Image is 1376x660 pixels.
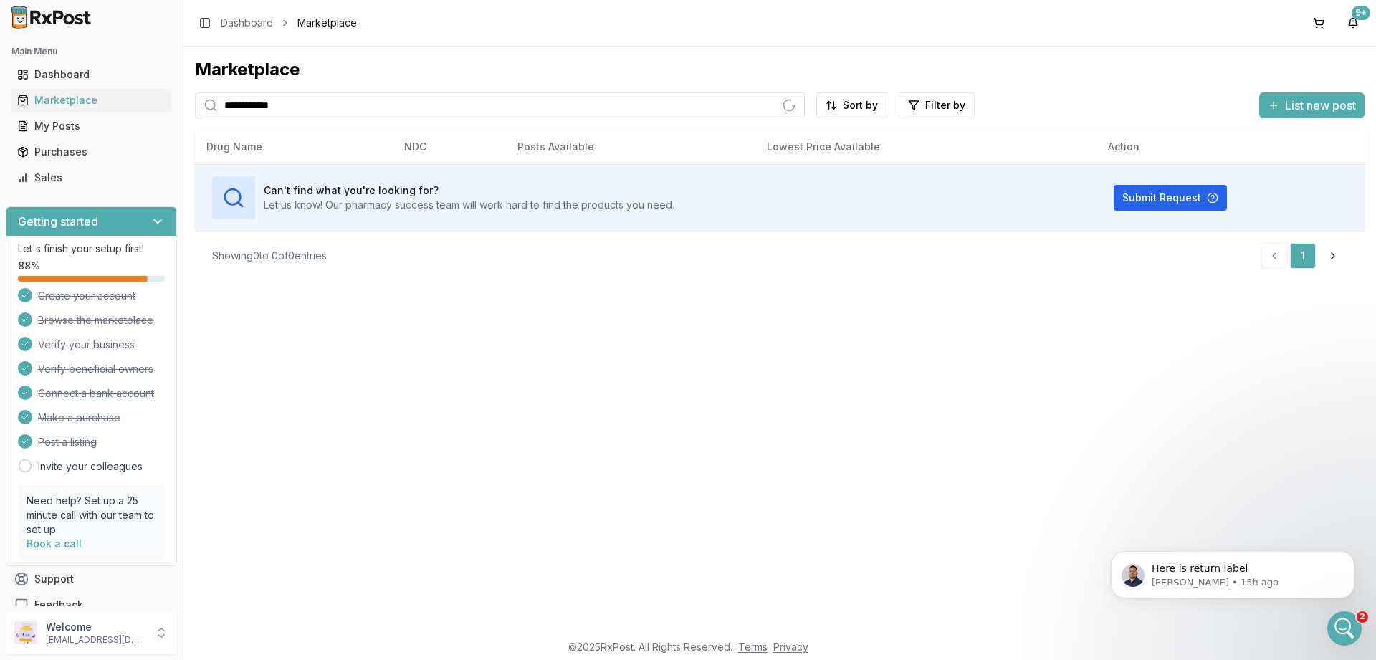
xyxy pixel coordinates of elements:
p: Welcome [46,620,145,634]
th: Action [1096,130,1365,164]
img: RxPost Logo [6,6,97,29]
button: Sales [6,166,177,189]
th: Posts Available [506,130,755,164]
img: User avatar [14,621,37,644]
a: Marketplace [11,87,171,113]
iframe: Intercom live chat [1327,611,1362,646]
div: Dashboard [17,67,166,82]
h2: Main Menu [11,46,171,57]
span: Make a purchase [38,411,120,425]
th: Drug Name [195,130,393,164]
span: Create your account [38,289,135,303]
div: Marketplace [17,93,166,107]
button: Sort by [816,92,887,118]
a: Go to next page [1319,243,1347,269]
h3: Getting started [18,213,98,230]
span: Verify beneficial owners [38,362,153,376]
span: Browse the marketplace [38,313,153,327]
span: Sort by [843,98,878,113]
p: [EMAIL_ADDRESS][DOMAIN_NAME] [46,634,145,646]
h3: Can't find what you're looking for? [264,183,674,198]
span: List new post [1285,97,1356,114]
a: 1 [1290,243,1316,269]
button: Feedback [6,592,177,618]
button: Filter by [899,92,975,118]
span: 2 [1357,611,1368,623]
button: Dashboard [6,63,177,86]
nav: breadcrumb [221,16,357,30]
a: Dashboard [11,62,171,87]
span: Post a listing [38,435,97,449]
a: Purchases [11,139,171,165]
a: List new post [1259,100,1365,114]
button: Submit Request [1114,185,1227,211]
button: Support [6,566,177,592]
span: Marketplace [297,16,357,30]
a: My Posts [11,113,171,139]
a: Invite your colleagues [38,459,143,474]
a: Book a call [27,537,82,550]
div: Marketplace [195,58,1365,81]
button: Purchases [6,140,177,163]
button: 9+ [1342,11,1365,34]
span: Filter by [925,98,965,113]
p: Let us know! Our pharmacy success team will work hard to find the products you need. [264,198,674,212]
button: Marketplace [6,89,177,112]
button: My Posts [6,115,177,138]
a: Dashboard [221,16,273,30]
div: Sales [17,171,166,185]
div: Purchases [17,145,166,159]
span: 88 % [18,259,40,273]
div: My Posts [17,119,166,133]
p: Let's finish your setup first! [18,241,165,256]
a: Sales [11,165,171,191]
p: Need help? Set up a 25 minute call with our team to set up. [27,494,156,537]
span: Verify your business [38,338,135,352]
span: Connect a bank account [38,386,154,401]
a: Terms [738,641,768,653]
div: Showing 0 to 0 of 0 entries [212,249,327,263]
a: Privacy [773,641,808,653]
th: Lowest Price Available [755,130,1096,164]
iframe: Intercom notifications message [1089,521,1376,621]
div: 9+ [1352,6,1370,20]
span: Feedback [34,598,83,612]
nav: pagination [1261,243,1347,269]
th: NDC [393,130,506,164]
button: List new post [1259,92,1365,118]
